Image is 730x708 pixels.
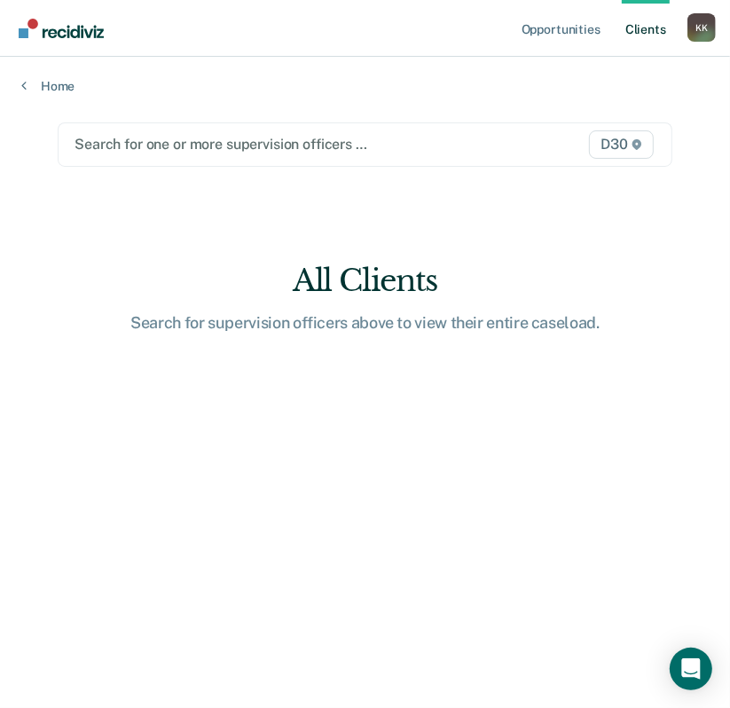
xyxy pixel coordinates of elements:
[19,19,104,38] img: Recidiviz
[687,13,716,42] div: K K
[589,130,653,159] span: D30
[82,263,649,299] div: All Clients
[21,78,709,94] a: Home
[687,13,716,42] button: Profile dropdown button
[670,648,712,690] div: Open Intercom Messenger
[82,313,649,333] div: Search for supervision officers above to view their entire caseload.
